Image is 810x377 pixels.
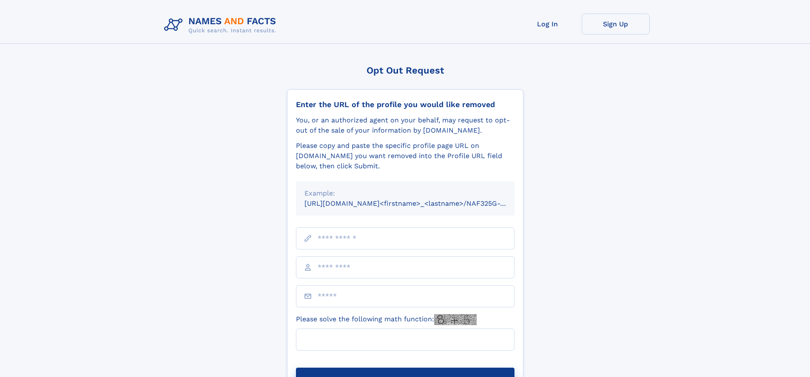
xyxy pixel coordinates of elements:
[304,199,531,207] small: [URL][DOMAIN_NAME]<firstname>_<lastname>/NAF325G-xxxxxxxx
[296,115,514,136] div: You, or an authorized agent on your behalf, may request to opt-out of the sale of your informatio...
[287,65,523,76] div: Opt Out Request
[296,314,477,325] label: Please solve the following math function:
[161,14,283,37] img: Logo Names and Facts
[582,14,650,34] a: Sign Up
[296,100,514,109] div: Enter the URL of the profile you would like removed
[296,141,514,171] div: Please copy and paste the specific profile page URL on [DOMAIN_NAME] you want removed into the Pr...
[514,14,582,34] a: Log In
[304,188,506,198] div: Example:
